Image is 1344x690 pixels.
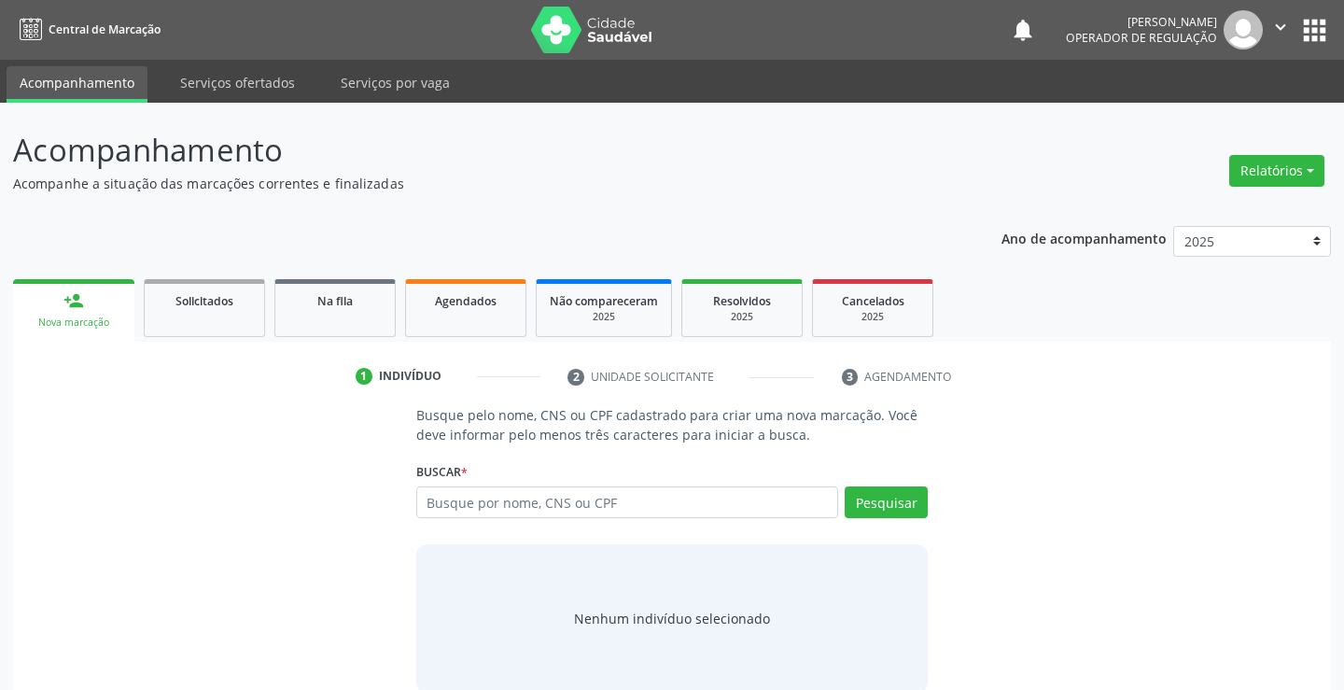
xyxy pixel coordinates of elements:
[1298,14,1331,47] button: apps
[550,293,658,309] span: Não compareceram
[1066,14,1217,30] div: [PERSON_NAME]
[26,316,121,330] div: Nova marcação
[7,66,147,103] a: Acompanhamento
[379,368,441,385] div: Indivíduo
[695,310,789,324] div: 2025
[842,293,904,309] span: Cancelados
[1010,17,1036,43] button: notifications
[49,21,161,37] span: Central de Marcação
[1263,10,1298,49] button: 
[13,14,161,45] a: Central de Marcação
[416,458,468,486] label: Buscar
[713,293,771,309] span: Resolvidos
[1001,226,1167,249] p: Ano de acompanhamento
[435,293,497,309] span: Agendados
[13,174,935,193] p: Acompanhe a situação das marcações correntes e finalizadas
[167,66,308,99] a: Serviços ofertados
[175,293,233,309] span: Solicitados
[1066,30,1217,46] span: Operador de regulação
[1229,155,1324,187] button: Relatórios
[13,127,935,174] p: Acompanhamento
[356,368,372,385] div: 1
[574,609,770,628] div: Nenhum indivíduo selecionado
[416,405,929,444] p: Busque pelo nome, CNS ou CPF cadastrado para criar uma nova marcação. Você deve informar pelo men...
[845,486,928,518] button: Pesquisar
[1224,10,1263,49] img: img
[63,290,84,311] div: person_add
[317,293,353,309] span: Na fila
[416,486,839,518] input: Busque por nome, CNS ou CPF
[550,310,658,324] div: 2025
[328,66,463,99] a: Serviços por vaga
[826,310,919,324] div: 2025
[1270,17,1291,37] i: 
